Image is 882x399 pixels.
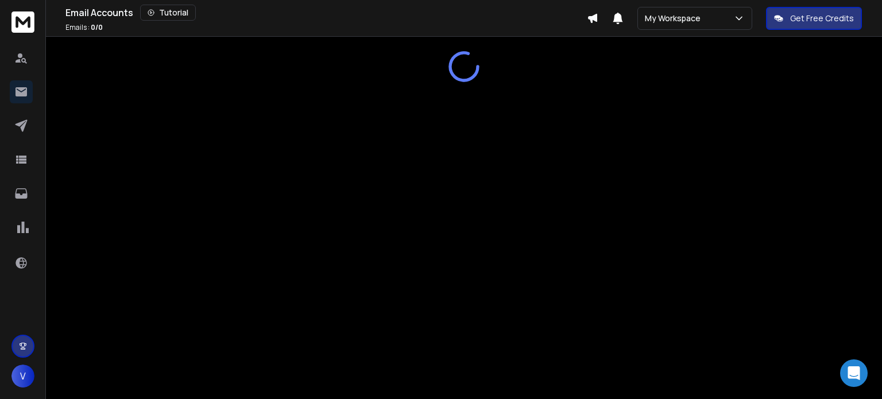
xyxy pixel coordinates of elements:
[140,5,196,21] button: Tutorial
[790,13,854,24] p: Get Free Credits
[65,5,587,21] div: Email Accounts
[11,365,34,388] button: V
[840,359,868,387] div: Open Intercom Messenger
[91,22,103,32] span: 0 / 0
[645,13,705,24] p: My Workspace
[65,23,103,32] p: Emails :
[766,7,862,30] button: Get Free Credits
